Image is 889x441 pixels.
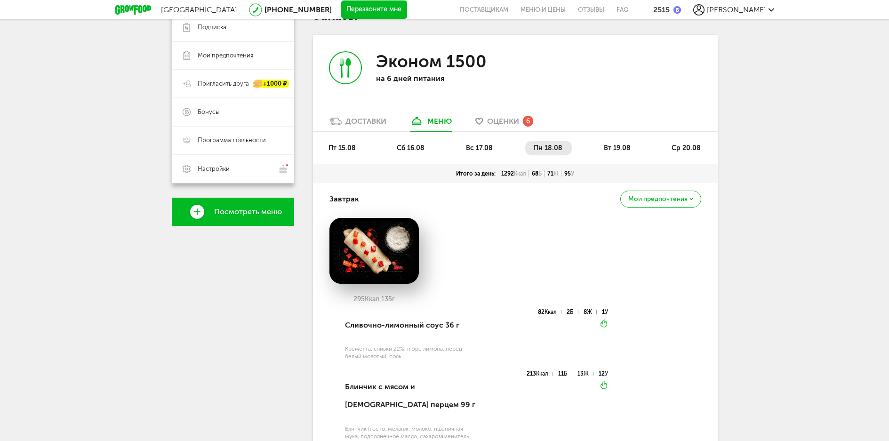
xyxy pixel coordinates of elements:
[325,116,391,131] a: Доставки
[605,370,608,377] span: У
[405,116,457,131] a: меню
[198,108,220,116] span: Бонусы
[313,9,718,22] h1: Заказы
[172,98,294,126] a: Бонусы
[214,208,282,216] span: Посмотреть меню
[453,170,498,177] div: Итого за день:
[345,117,386,126] div: Доставки
[672,144,701,152] span: ср 20.08
[172,41,294,70] a: Мои предпочтения
[604,144,631,152] span: вт 19.08
[605,309,608,315] span: У
[536,370,548,377] span: Ккал
[198,51,253,60] span: Мои предпочтения
[466,144,493,152] span: вс 17.08
[328,144,356,152] span: пт 15.08
[329,296,419,303] div: 295 135
[172,126,294,154] a: Программа лояльности
[392,295,395,303] span: г
[264,5,332,14] a: [PHONE_NUMBER]
[329,190,359,208] h4: Завтрак
[558,372,572,376] div: 11
[198,23,226,32] span: Подписка
[427,117,452,126] div: меню
[529,170,545,177] div: 68
[561,170,577,177] div: 95
[707,5,766,14] span: [PERSON_NAME]
[538,170,542,177] span: Б
[161,5,237,14] span: [GEOGRAPHIC_DATA]
[397,144,424,152] span: сб 16.08
[172,198,294,226] a: Посмотреть меню
[527,372,553,376] div: 213
[567,310,578,314] div: 2
[345,345,475,360] div: Креметта, сливки 22%, пюре лимона, перец белый молотый, соль.
[553,170,559,177] span: Ж
[577,372,593,376] div: 13
[329,218,419,284] img: big_0I2PpzHGQM35OBgB.png
[198,165,230,173] span: Настройки
[376,51,487,72] h3: Эконом 1500
[172,154,294,183] a: Настройки
[345,309,475,341] div: Сливочно-лимонный соус 36 г
[365,295,381,303] span: Ккал,
[599,372,608,376] div: 12
[345,371,475,421] div: Блинчик с мясом и [DEMOGRAPHIC_DATA] перцем 99 г
[172,13,294,41] a: Подписка
[534,144,562,152] span: пн 18.08
[198,80,249,88] span: Пригласить друга
[564,370,567,377] span: Б
[471,116,538,131] a: Оценки 6
[538,310,561,314] div: 82
[587,309,592,315] span: Ж
[376,74,498,83] p: на 6 дней питания
[487,117,519,126] span: Оценки
[498,170,529,177] div: 1292
[571,170,574,177] span: У
[673,6,681,14] img: bonus_b.cdccf46.png
[653,5,670,14] div: 2515
[198,136,266,144] span: Программа лояльности
[341,0,407,19] button: Перезвоните мне
[254,80,289,88] div: +1000 ₽
[545,170,561,177] div: 71
[602,310,608,314] div: 1
[514,170,526,177] span: Ккал
[172,70,294,98] a: Пригласить друга +1000 ₽
[628,196,688,202] span: Мои предпочтения
[523,116,533,126] div: 6
[545,309,557,315] span: Ккал
[570,309,573,315] span: Б
[584,370,589,377] span: Ж
[584,310,597,314] div: 8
